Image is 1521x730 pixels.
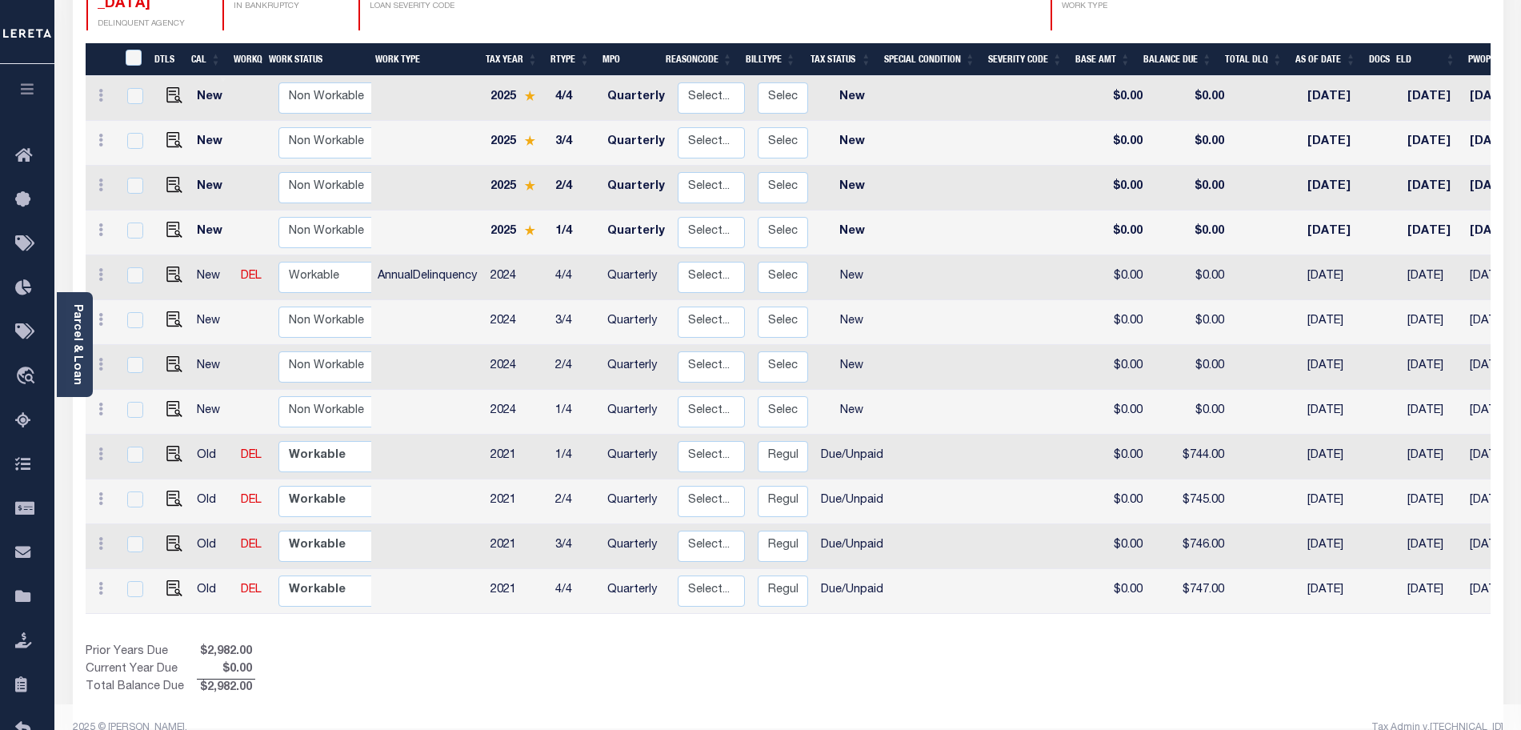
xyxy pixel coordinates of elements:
[148,43,185,76] th: DTLS
[262,43,371,76] th: Work Status
[1401,435,1463,479] td: [DATE]
[1401,479,1463,524] td: [DATE]
[1149,390,1231,435] td: $0.00
[601,345,671,390] td: Quarterly
[524,135,535,146] img: Star.svg
[803,43,878,76] th: Tax Status: activate to sort column ascending
[982,43,1069,76] th: Severity Code: activate to sort column ascending
[601,390,671,435] td: Quarterly
[815,121,890,166] td: New
[815,479,890,524] td: Due/Unpaid
[1401,524,1463,569] td: [DATE]
[190,479,235,524] td: Old
[1081,76,1149,121] td: $0.00
[1401,255,1463,300] td: [DATE]
[549,166,601,211] td: 2/4
[601,166,671,211] td: Quarterly
[1401,76,1463,121] td: [DATE]
[1149,76,1231,121] td: $0.00
[1301,300,1374,345] td: [DATE]
[484,390,549,435] td: 2024
[815,76,890,121] td: New
[1137,43,1219,76] th: Balance Due: activate to sort column ascending
[815,300,890,345] td: New
[549,121,601,166] td: 3/4
[484,300,549,345] td: 2024
[86,644,197,661] td: Prior Years Due
[1149,479,1231,524] td: $745.00
[1081,121,1149,166] td: $0.00
[241,584,262,596] a: DEL
[815,390,890,435] td: New
[479,43,544,76] th: Tax Year: activate to sort column ascending
[524,180,535,191] img: Star.svg
[241,495,262,506] a: DEL
[1301,166,1374,211] td: [DATE]
[549,569,601,614] td: 4/4
[601,255,671,300] td: Quarterly
[1301,211,1374,255] td: [DATE]
[241,271,262,282] a: DEL
[234,1,339,13] p: IN BANKRUPTCY
[549,211,601,255] td: 1/4
[98,18,203,30] p: DELINQUENT AGENCY
[1081,300,1149,345] td: $0.00
[1149,121,1231,166] td: $0.00
[116,43,149,76] th: &nbsp;
[1301,569,1374,614] td: [DATE]
[1081,390,1149,435] td: $0.00
[549,479,601,524] td: 2/4
[370,1,487,13] p: LOAN SEVERITY CODE
[1301,121,1374,166] td: [DATE]
[601,569,671,614] td: Quarterly
[549,300,601,345] td: 3/4
[1149,166,1231,211] td: $0.00
[1401,121,1463,166] td: [DATE]
[1390,43,1462,76] th: ELD: activate to sort column ascending
[190,211,235,255] td: New
[549,524,601,569] td: 3/4
[596,43,659,76] th: MPO
[1069,43,1137,76] th: Base Amt: activate to sort column ascending
[241,539,262,551] a: DEL
[815,345,890,390] td: New
[1081,569,1149,614] td: $0.00
[549,255,601,300] td: 4/4
[190,390,235,435] td: New
[86,679,197,696] td: Total Balance Due
[185,43,227,76] th: CAL: activate to sort column ascending
[190,300,235,345] td: New
[1081,166,1149,211] td: $0.00
[484,345,549,390] td: 2024
[369,43,479,76] th: Work Type
[815,166,890,211] td: New
[190,76,235,121] td: New
[197,680,255,697] span: $2,982.00
[190,569,235,614] td: Old
[190,121,235,166] td: New
[197,661,255,679] span: $0.00
[1149,300,1231,345] td: $0.00
[549,435,601,479] td: 1/4
[86,43,116,76] th: &nbsp;&nbsp;&nbsp;&nbsp;&nbsp;&nbsp;&nbsp;&nbsp;&nbsp;&nbsp;
[601,524,671,569] td: Quarterly
[1149,435,1231,479] td: $744.00
[1401,300,1463,345] td: [DATE]
[1081,211,1149,255] td: $0.00
[1401,569,1463,614] td: [DATE]
[544,43,596,76] th: RType: activate to sort column ascending
[1081,479,1149,524] td: $0.00
[484,435,549,479] td: 2021
[524,90,535,101] img: Star.svg
[1301,345,1374,390] td: [DATE]
[484,121,549,166] td: 2025
[1301,479,1374,524] td: [DATE]
[484,524,549,569] td: 2021
[241,450,262,461] a: DEL
[71,304,82,385] a: Parcel & Loan
[601,76,671,121] td: Quarterly
[1401,166,1463,211] td: [DATE]
[815,569,890,614] td: Due/Unpaid
[1301,435,1374,479] td: [DATE]
[601,435,671,479] td: Quarterly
